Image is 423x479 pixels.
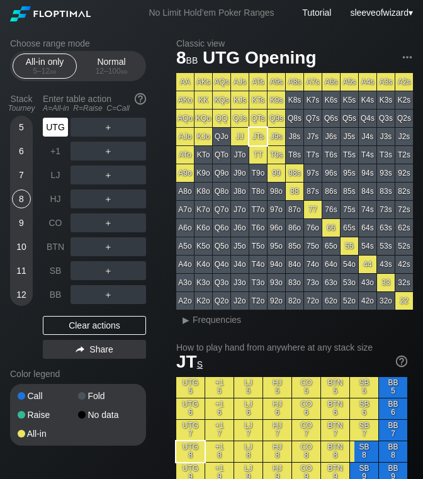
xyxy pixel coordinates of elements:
[249,110,267,127] div: QTs
[377,91,395,109] div: K3s
[195,219,212,237] div: K6o
[176,352,203,371] span: JT
[213,219,230,237] div: Q6o
[359,237,376,255] div: 54s
[292,441,320,462] div: CO 8
[395,110,413,127] div: Q2s
[133,92,147,106] img: help.32db89a4.svg
[234,441,262,462] div: LJ 8
[176,377,205,398] div: UTG 5
[5,104,38,113] div: Tourney
[304,73,322,91] div: A7s
[16,54,74,78] div: All-in only
[176,128,194,145] div: AJo
[379,420,407,441] div: BB 7
[304,183,322,200] div: 87s
[341,183,358,200] div: 85s
[249,91,267,109] div: KTs
[205,398,234,419] div: +1 6
[292,398,320,419] div: CO 6
[43,261,68,280] div: SB
[304,219,322,237] div: 76o
[176,91,194,109] div: AKo
[286,164,303,182] div: 98s
[249,292,267,310] div: T2o
[195,91,212,109] div: KK
[195,183,212,200] div: K8o
[322,201,340,218] div: 76s
[322,219,340,237] div: 66
[231,256,249,273] div: J4o
[286,73,303,91] div: A8s
[195,292,212,310] div: K2o
[231,91,249,109] div: KJs
[234,377,262,398] div: LJ 5
[341,110,358,127] div: Q5s
[231,201,249,218] div: J7o
[231,164,249,182] div: J9o
[195,237,212,255] div: K5o
[249,274,267,291] div: T3o
[359,183,376,200] div: 84s
[322,110,340,127] div: Q6s
[377,73,395,91] div: A3s
[12,261,31,280] div: 11
[304,256,322,273] div: 74o
[304,292,322,310] div: 72o
[174,48,200,69] span: 8
[341,164,358,182] div: 95s
[43,189,68,208] div: HJ
[377,146,395,164] div: T3s
[377,237,395,255] div: 53s
[341,91,358,109] div: K5s
[350,420,378,441] div: SB 7
[341,146,358,164] div: T5s
[395,237,413,255] div: 52s
[50,67,57,76] span: bb
[350,8,409,18] span: sleeveofwizard
[195,256,212,273] div: K4o
[193,315,241,325] span: Frequencies
[231,274,249,291] div: J3o
[359,91,376,109] div: K4s
[359,274,376,291] div: 43o
[12,166,31,184] div: 7
[377,201,395,218] div: 73s
[292,377,320,398] div: CO 5
[176,219,194,237] div: A6o
[341,237,358,255] div: 55
[70,285,146,304] div: ＋
[231,110,249,127] div: QJs
[249,73,267,91] div: ATs
[176,256,194,273] div: A4o
[231,237,249,255] div: J5o
[322,128,340,145] div: J6s
[304,164,322,182] div: 97s
[304,128,322,145] div: J7s
[178,312,194,327] div: ▸
[70,261,146,280] div: ＋
[341,201,358,218] div: 75s
[176,38,413,48] h2: Classic view
[377,274,395,291] div: 33
[213,237,230,255] div: Q5o
[359,164,376,182] div: 94s
[213,146,230,164] div: QTo
[43,285,68,304] div: BB
[176,73,194,91] div: AA
[304,274,322,291] div: 73o
[304,146,322,164] div: T7s
[395,256,413,273] div: 42s
[322,73,340,91] div: A6s
[176,110,194,127] div: AQo
[286,219,303,237] div: 86o
[286,256,303,273] div: 84o
[395,164,413,182] div: 92s
[43,316,146,335] div: Clear actions
[197,356,203,370] span: s
[304,91,322,109] div: K7s
[379,441,407,462] div: BB 8
[322,91,340,109] div: K6s
[43,237,68,256] div: BTN
[12,189,31,208] div: 8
